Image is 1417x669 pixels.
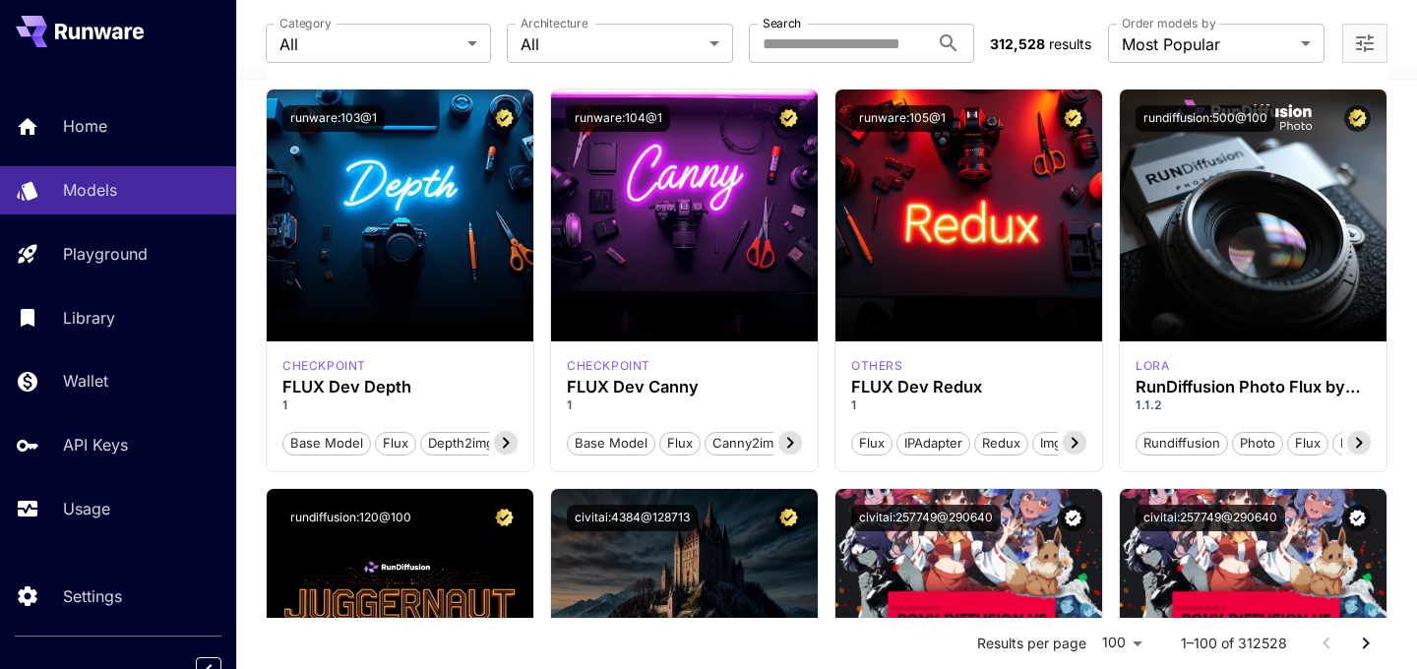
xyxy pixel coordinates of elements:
button: Flux [375,430,416,456]
span: Base model [283,434,370,454]
p: checkpoint [282,357,366,375]
label: Order models by [1122,15,1215,31]
p: 1 [851,396,1086,414]
p: Playground [63,242,148,266]
p: Usage [63,497,110,520]
span: flux [1288,434,1327,454]
p: lora [1136,357,1169,375]
label: Category [279,15,332,31]
p: API Keys [63,433,128,456]
button: Certified Model – Vetted for best performance and includes a commercial license. [775,105,802,132]
button: Certified Model – Vetted for best performance and includes a commercial license. [775,505,802,531]
button: depth2img [420,430,502,456]
div: FLUX.1 D [567,357,650,375]
span: Redux [975,434,1027,454]
button: Flux [851,430,893,456]
button: pro [1332,430,1369,456]
span: Flux [376,434,415,454]
button: civitai:4384@128713 [567,505,698,531]
span: img2img [1033,434,1098,454]
button: Flux [659,430,701,456]
div: FLUX.1 D [851,357,903,375]
span: rundiffusion [1137,434,1227,454]
button: Verified working [1344,505,1371,531]
span: 312,528 [990,35,1045,52]
button: photo [1232,430,1283,456]
span: All [279,32,460,56]
p: Settings [63,584,122,608]
p: 1–100 of 312528 [1181,634,1287,653]
span: depth2img [421,434,501,454]
button: Go to next page [1346,624,1386,663]
h3: FLUX Dev Redux [851,378,1086,396]
p: Home [63,114,107,138]
div: 100 [1094,629,1149,657]
h3: FLUX Dev Depth [282,378,518,396]
label: Architecture [521,15,587,31]
button: IPAdapter [896,430,970,456]
button: Base model [282,430,371,456]
div: FLUX.1 D [1136,357,1169,375]
span: canny2img [706,434,788,454]
span: results [1049,35,1091,52]
button: runware:103@1 [282,105,385,132]
p: Library [63,306,115,330]
button: civitai:257749@290640 [1136,505,1285,531]
button: rundiffusion:500@100 [1136,105,1275,132]
button: rundiffusion [1136,430,1228,456]
button: Base model [567,430,655,456]
button: runware:104@1 [567,105,670,132]
button: Open more filters [1353,31,1377,56]
p: checkpoint [567,357,650,375]
label: Search [763,15,801,31]
button: img2img [1032,430,1099,456]
p: 1 [282,396,518,414]
span: pro [1333,434,1368,454]
span: photo [1233,434,1282,454]
button: runware:105@1 [851,105,954,132]
span: Flux [660,434,700,454]
p: Models [63,178,117,202]
button: rundiffusion:120@100 [282,505,419,531]
span: Flux [852,434,892,454]
p: Results per page [977,634,1086,653]
span: IPAdapter [897,434,969,454]
button: Certified Model – Vetted for best performance and includes a commercial license. [1344,105,1371,132]
button: Certified Model – Vetted for best performance and includes a commercial license. [491,105,518,132]
button: canny2img [705,430,789,456]
span: All [521,32,701,56]
p: Wallet [63,369,108,393]
button: Certified Model – Vetted for best performance and includes a commercial license. [1060,105,1086,132]
button: civitai:257749@290640 [851,505,1001,531]
button: Redux [974,430,1028,456]
button: Certified Model – Vetted for best performance and includes a commercial license. [491,505,518,531]
p: others [851,357,903,375]
h3: RunDiffusion Photo Flux by RunDiffusion [1136,378,1371,396]
span: Base model [568,434,654,454]
p: 1.1.2 [1136,396,1371,414]
h3: FLUX Dev Canny [567,378,802,396]
button: flux [1287,430,1328,456]
p: 1 [567,396,802,414]
button: Verified working [1060,505,1086,531]
div: FLUX.1 D [282,357,366,375]
span: Most Popular [1122,32,1293,56]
